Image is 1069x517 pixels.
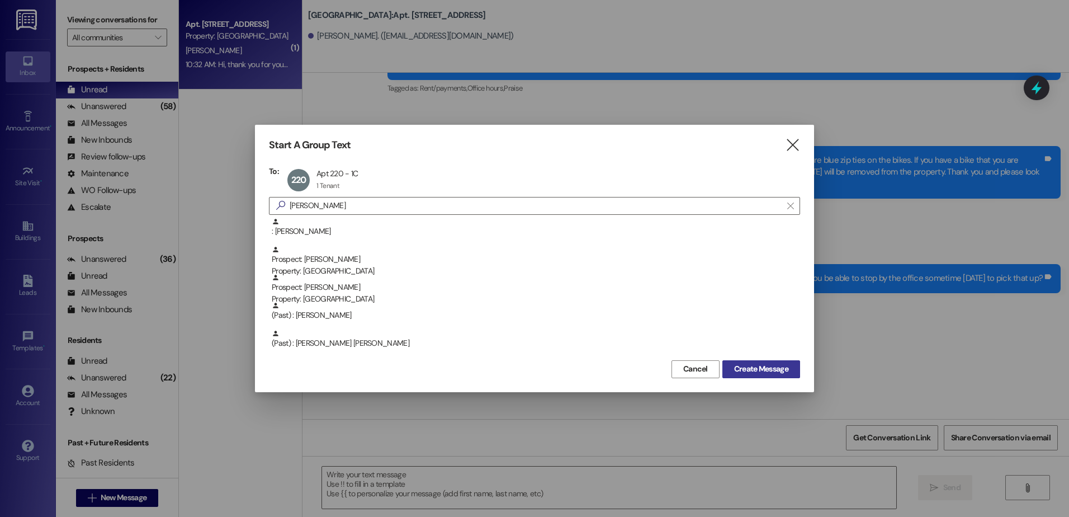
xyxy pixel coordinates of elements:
div: (Past) : [PERSON_NAME] [PERSON_NAME] [272,330,800,349]
span: Create Message [734,363,788,375]
span: 220 [291,174,306,186]
button: Clear text [782,198,800,214]
input: Search for any contact or apartment [290,198,782,214]
i:  [272,200,290,211]
h3: Start A Group Text [269,139,351,152]
div: : [PERSON_NAME] [269,218,800,246]
i:  [785,139,800,151]
div: Property: [GEOGRAPHIC_DATA] [272,293,800,305]
div: Property: [GEOGRAPHIC_DATA] [272,265,800,277]
div: (Past) : [PERSON_NAME] [272,302,800,321]
span: Cancel [683,363,708,375]
div: 1 Tenant [316,181,339,190]
div: Apt 220 - 1C [316,168,358,178]
button: Create Message [722,360,800,378]
button: Cancel [671,360,720,378]
div: : [PERSON_NAME] [272,218,800,237]
div: (Past) : [PERSON_NAME] [269,302,800,330]
div: Prospect: [PERSON_NAME]Property: [GEOGRAPHIC_DATA] [269,246,800,274]
div: (Past) : [PERSON_NAME] [PERSON_NAME] [269,330,800,358]
div: Prospect: [PERSON_NAME] [272,274,800,305]
h3: To: [269,166,279,176]
i:  [787,201,793,210]
div: Prospect: [PERSON_NAME] [272,246,800,278]
div: Prospect: [PERSON_NAME]Property: [GEOGRAPHIC_DATA] [269,274,800,302]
